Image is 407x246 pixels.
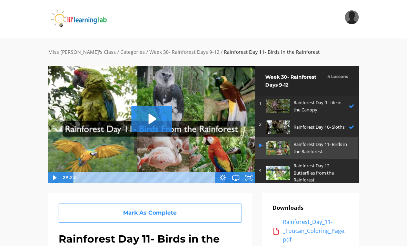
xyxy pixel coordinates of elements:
a: 4 Rainforest Day 12- Butterflies from the Rainforest [255,159,358,187]
div: Rainforest Day 11- Birds in the Rainforest [224,48,320,56]
button: Show settings menu [216,172,229,183]
p: Rainforest Day 9- Life in the Canopy [294,99,345,114]
img: JhIjkuPzQt6JuEzTFp49_A7CECA75-43F1-4B55-A0D9-72BA867B7E4E.jpeg [266,99,290,113]
button: Fullscreen [242,172,255,183]
p: Rainforest Day 10- Sloths [294,124,345,131]
img: q8yN043NSpqViqxLV5vM_26AB8CE0-0070-4620-B69E-2D63F9355517.jpeg [266,120,290,134]
div: / [221,48,222,56]
div: Rainforest_Day_11-_Toucan_Coloring_Page.pdf [283,218,348,244]
a: Mark As Complete [59,204,241,223]
div: / [146,48,148,56]
button: Play Video: sites/2147505858/video/fgrY0hrvT32JjNTcLRnw_Rainforest_Day_11-_Birds_of_the_Rainfores... [131,106,172,132]
h2: Week 30- Rainforest Days 9-12 [265,73,324,89]
p: 4 [259,167,262,174]
a: Miss [PERSON_NAME]'s Class [48,49,116,55]
p: Downloads [272,204,348,213]
div: / [117,48,119,56]
p: Rainforest Day 12- Butterflies from the Rainforest [294,162,351,184]
img: 7d0b3d1d4d883f76e30714d3632abb93 [345,10,359,24]
a: 1 Rainforest Day 9- Life in the Canopy [255,96,358,117]
button: Play Video [48,172,61,183]
button: Airplay [229,172,242,183]
img: acrobat.png [272,228,279,235]
p: 2 [259,121,262,128]
h3: 4 Lessons [327,73,348,80]
img: iJObvVIsTmeLBah9dr2P_logo_360x80.png [48,10,127,28]
a: Rainforest Day 11- Birds in the Rainforest [255,137,358,159]
a: Rainforest_Day_11-_Toucan_Coloring_Page.pdf [272,218,348,244]
img: yMepR5K5SKSoJ2Kh7xbx_35BF4C1F-5ECB-4CFB-95A7-02E57BC9F209.jpeg [266,141,290,155]
p: Rainforest Day 11- Birds in the Rainforest [294,141,351,155]
a: Categories [120,49,145,55]
img: Sv0mgfkJRq67JOfCiCh0_2C2BA80B-1837-4A49-8D50-CAA855DD4DFB.jpeg [266,166,290,179]
p: 1 [259,100,262,107]
a: 2 Rainforest Day 10- Sloths [255,117,358,137]
a: Week 30- Rainforest Days 9-12 [149,49,219,55]
div: Playbar [78,172,213,183]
